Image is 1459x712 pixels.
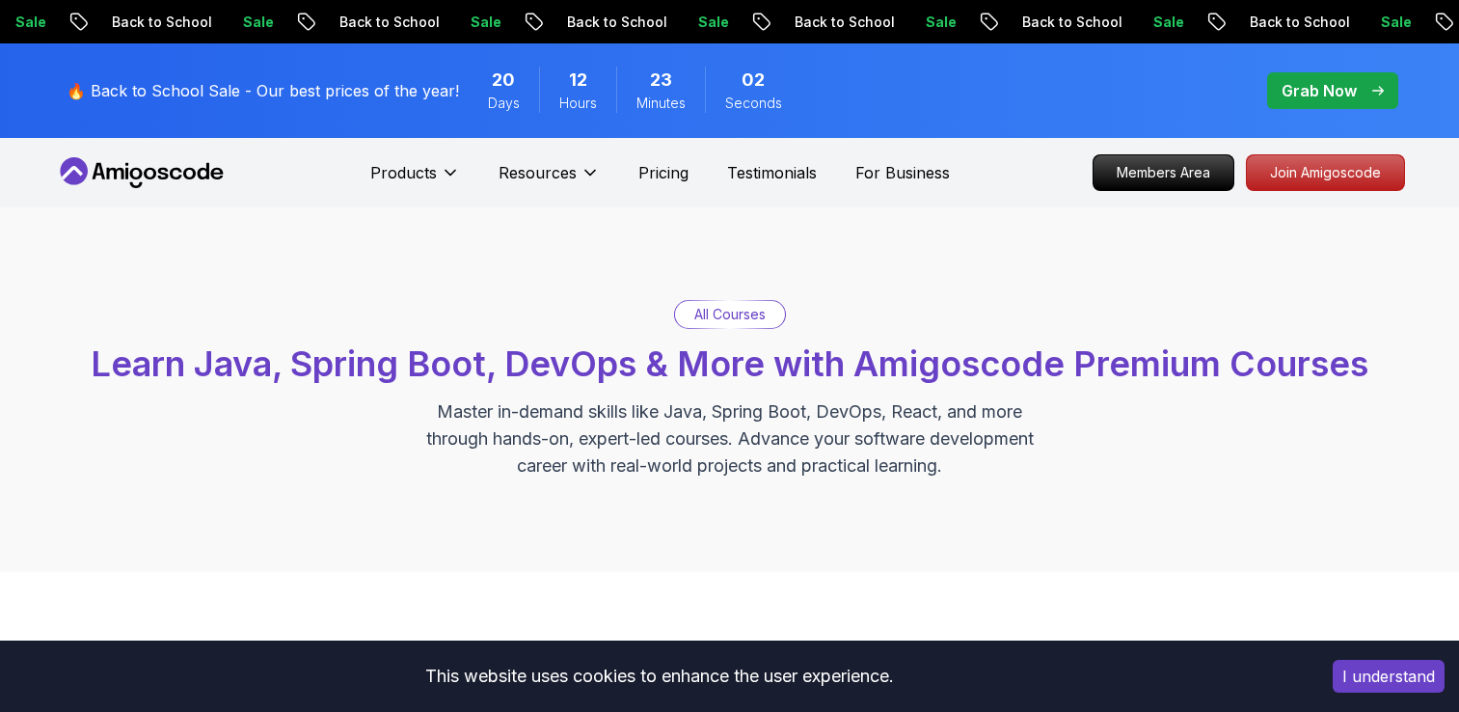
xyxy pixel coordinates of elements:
p: Back to School [1001,13,1132,32]
span: Days [488,94,520,113]
a: Members Area [1093,154,1234,191]
span: Hours [559,94,597,113]
a: Testimonials [727,161,817,184]
p: Products [370,161,437,184]
p: 🔥 Back to School Sale - Our best prices of the year! [67,79,459,102]
span: 23 Minutes [650,67,672,94]
a: Join Amigoscode [1246,154,1405,191]
p: Back to School [546,13,677,32]
span: 12 Hours [569,67,587,94]
p: Sale [905,13,966,32]
p: All Courses [694,305,766,324]
p: Join Amigoscode [1247,155,1404,190]
p: Back to School [1229,13,1360,32]
p: Sale [1132,13,1194,32]
p: Master in-demand skills like Java, Spring Boot, DevOps, React, and more through hands-on, expert-... [406,398,1054,479]
p: Back to School [318,13,449,32]
p: Sale [1360,13,1421,32]
span: Learn Java, Spring Boot, DevOps & More with Amigoscode Premium Courses [91,342,1368,385]
button: Products [370,161,460,200]
p: Grab Now [1282,79,1357,102]
button: Resources [499,161,600,200]
p: Sale [449,13,511,32]
p: Back to School [773,13,905,32]
div: This website uses cookies to enhance the user experience. [14,655,1304,698]
p: Sale [222,13,284,32]
span: Seconds [725,94,782,113]
p: Resources [499,161,577,184]
span: Minutes [636,94,686,113]
p: Members Area [1094,155,1233,190]
button: Accept cookies [1333,660,1445,693]
span: 20 Days [492,67,515,94]
p: Sale [677,13,739,32]
a: For Business [855,161,950,184]
p: Back to School [91,13,222,32]
a: Pricing [638,161,689,184]
span: 2 Seconds [742,67,765,94]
